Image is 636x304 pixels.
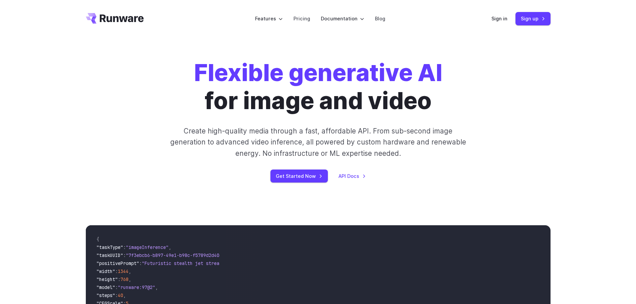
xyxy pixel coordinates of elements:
span: : [123,244,126,250]
span: "height" [96,276,118,282]
a: Pricing [293,15,310,22]
span: "positivePrompt" [96,260,139,266]
a: Go to / [86,13,144,24]
span: "imageInference" [126,244,169,250]
span: 768 [121,276,129,282]
h1: for image and video [194,59,442,115]
span: "taskType" [96,244,123,250]
span: , [129,268,131,274]
span: : [115,268,118,274]
span: : [115,292,118,298]
a: Blog [375,15,385,22]
label: Features [255,15,283,22]
label: Documentation [321,15,364,22]
span: : [118,276,121,282]
span: { [96,236,99,242]
a: API Docs [339,172,366,180]
a: Sign in [491,15,507,22]
span: "runware:97@2" [118,284,155,290]
a: Sign up [515,12,551,25]
span: : [123,252,126,258]
span: "Futuristic stealth jet streaking through a neon-lit cityscape with glowing purple exhaust" [142,260,385,266]
span: , [155,284,158,290]
p: Create high-quality media through a fast, affordable API. From sub-second image generation to adv... [169,125,467,159]
span: 40 [118,292,123,298]
span: "7f3ebcb6-b897-49e1-b98c-f5789d2d40d7" [126,252,227,258]
span: : [115,284,118,290]
span: : [139,260,142,266]
span: , [169,244,171,250]
span: "model" [96,284,115,290]
strong: Flexible generative AI [194,58,442,87]
span: "steps" [96,292,115,298]
span: , [129,276,131,282]
span: , [123,292,126,298]
a: Get Started Now [270,170,328,183]
span: "taskUUID" [96,252,123,258]
span: "width" [96,268,115,274]
span: 1344 [118,268,129,274]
